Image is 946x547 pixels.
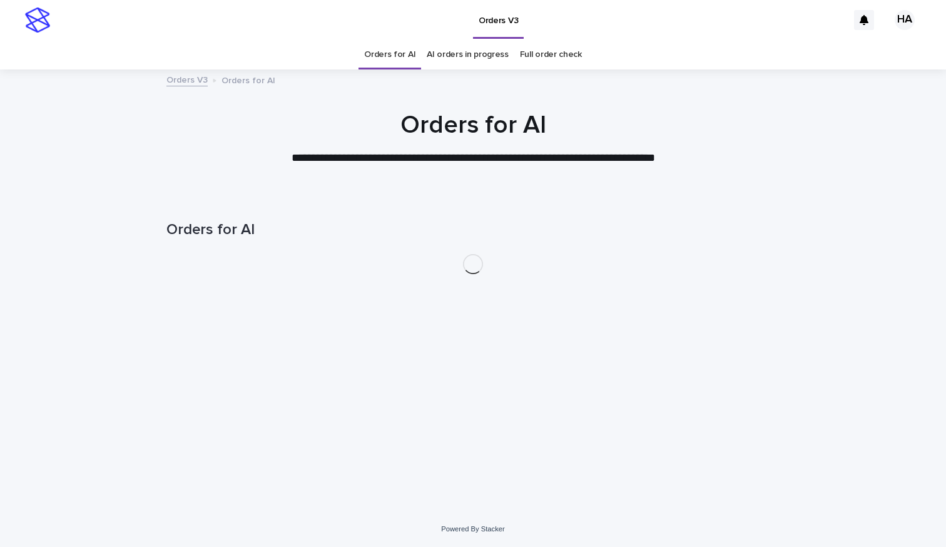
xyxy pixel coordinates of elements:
div: HA [895,10,915,30]
a: Orders V3 [166,72,208,86]
a: Powered By Stacker [441,525,504,533]
p: Orders for AI [221,73,275,86]
a: AI orders in progress [427,40,509,69]
a: Full order check [520,40,582,69]
img: stacker-logo-s-only.png [25,8,50,33]
a: Orders for AI [364,40,415,69]
h1: Orders for AI [166,221,780,239]
h1: Orders for AI [166,110,780,140]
